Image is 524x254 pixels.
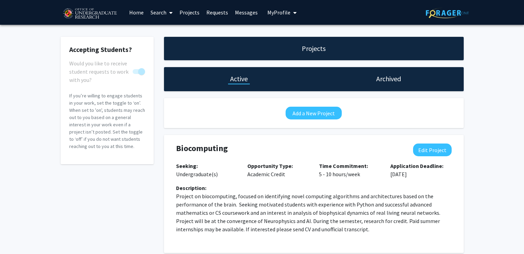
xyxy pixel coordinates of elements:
[247,162,309,178] p: Academic Credit
[247,162,293,169] b: Opportunity Type:
[176,162,237,178] p: Undergraduate(s)
[126,0,147,24] a: Home
[176,184,452,192] div: Description:
[69,59,130,84] span: Would you like to receive student requests to work with you?
[390,162,443,169] b: Application Deadline:
[176,0,203,24] a: Projects
[147,0,176,24] a: Search
[302,44,326,53] h1: Projects
[390,162,452,178] p: [DATE]
[267,9,290,16] span: My Profile
[232,0,261,24] a: Messages
[69,59,145,76] div: You cannot turn this off while you have active projects.
[176,162,198,169] b: Seeking:
[69,92,145,150] p: If you’re willing to engage students in your work, set the toggle to ‘on’. When set to 'on', stud...
[176,144,402,154] h4: Biocomputing
[203,0,232,24] a: Requests
[176,192,452,233] p: Project on biocomputing, focused on identifying novel computing algorithms and architectures base...
[5,223,29,249] iframe: Chat
[230,74,248,84] h1: Active
[319,162,380,178] p: 5 - 10 hours/week
[413,144,452,156] button: Edit Project
[286,107,342,119] button: Add a New Project
[61,5,119,22] img: University of Maryland Logo
[426,8,469,18] img: ForagerOne Logo
[69,45,145,54] h2: Accepting Students?
[376,74,401,84] h1: Archived
[319,162,368,169] b: Time Commitment:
